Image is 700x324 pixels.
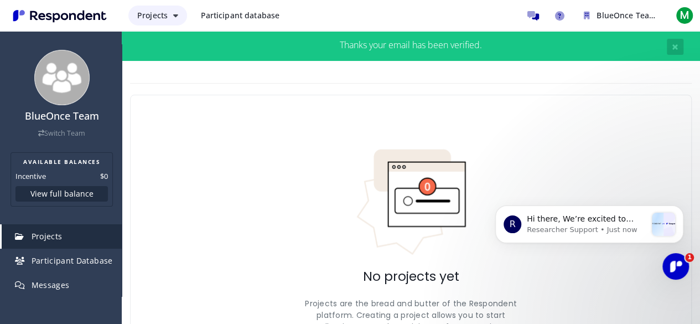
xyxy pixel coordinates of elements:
[15,186,108,202] button: View full balance
[672,39,678,54] span: ×
[673,6,696,25] button: M
[7,111,116,122] h4: BlueOnce Team
[34,50,90,105] img: team_avatar_256.png
[356,148,466,256] img: No projects indicator
[191,6,288,25] a: Participant database
[676,7,693,24] span: M
[100,171,108,182] dd: $0
[15,157,108,166] h2: AVAILABLE BALANCES
[15,171,46,182] dt: Incentive
[479,183,700,294] iframe: Intercom notifications message
[548,4,571,27] a: Help and support
[128,6,187,25] button: Projects
[662,253,689,280] iframe: Intercom live chat
[32,280,70,290] span: Messages
[11,152,113,207] section: Balance summary
[9,7,111,25] img: Respondent
[266,39,556,53] div: Thanks your email has been verified.
[685,253,694,262] span: 1
[137,10,168,20] span: Projects
[38,128,85,138] a: Switch Team
[597,10,656,20] span: BlueOnce Team
[575,6,669,25] button: BlueOnce Team
[32,255,113,266] span: Participant Database
[363,269,459,285] h2: No projects yet
[667,39,683,55] button: Close
[200,10,279,20] span: Participant database
[32,231,63,241] span: Projects
[522,4,544,27] a: Message participants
